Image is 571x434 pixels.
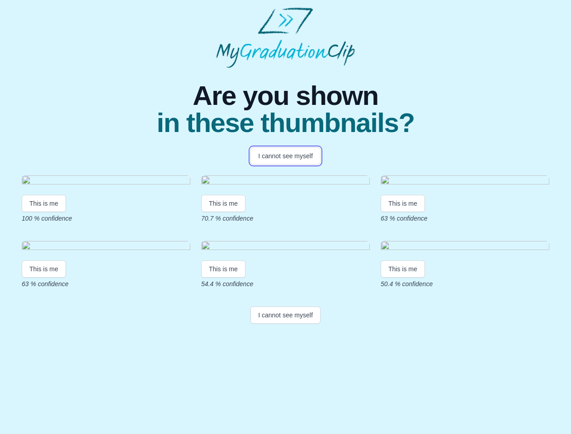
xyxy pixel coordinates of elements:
[201,279,370,288] p: 54.4 % confidence
[22,175,190,188] img: ae76b6ab9cab0cbb89297b9e74c7623f421523ca.gif
[216,7,355,68] img: MyGraduationClip
[22,195,66,212] button: This is me
[22,279,190,288] p: 63 % confidence
[250,307,321,324] button: I cannot see myself
[250,147,321,165] button: I cannot see myself
[201,195,245,212] button: This is me
[381,214,549,223] p: 63 % confidence
[381,279,549,288] p: 50.4 % confidence
[22,260,66,278] button: This is me
[201,175,370,188] img: 6e7ff137d57fc3dbfa42213066b10cffebff743c.gif
[381,241,549,253] img: f6517ae48f14a9d33c50fbe06953c4165177f304.gif
[156,109,414,137] span: in these thumbnails?
[22,214,190,223] p: 100 % confidence
[381,195,425,212] button: This is me
[201,214,370,223] p: 70.7 % confidence
[381,260,425,278] button: This is me
[201,241,370,253] img: caea2df1580fa8cfc55281943037cf6b32304ea8.gif
[156,82,414,109] span: Are you shown
[22,241,190,253] img: f694688e4533bef072c2b25935acad1cfbd03f2f.gif
[381,175,549,188] img: 93f3d7656a5d1b2e4d51dac4656fa2adb70ff25c.gif
[201,260,245,278] button: This is me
